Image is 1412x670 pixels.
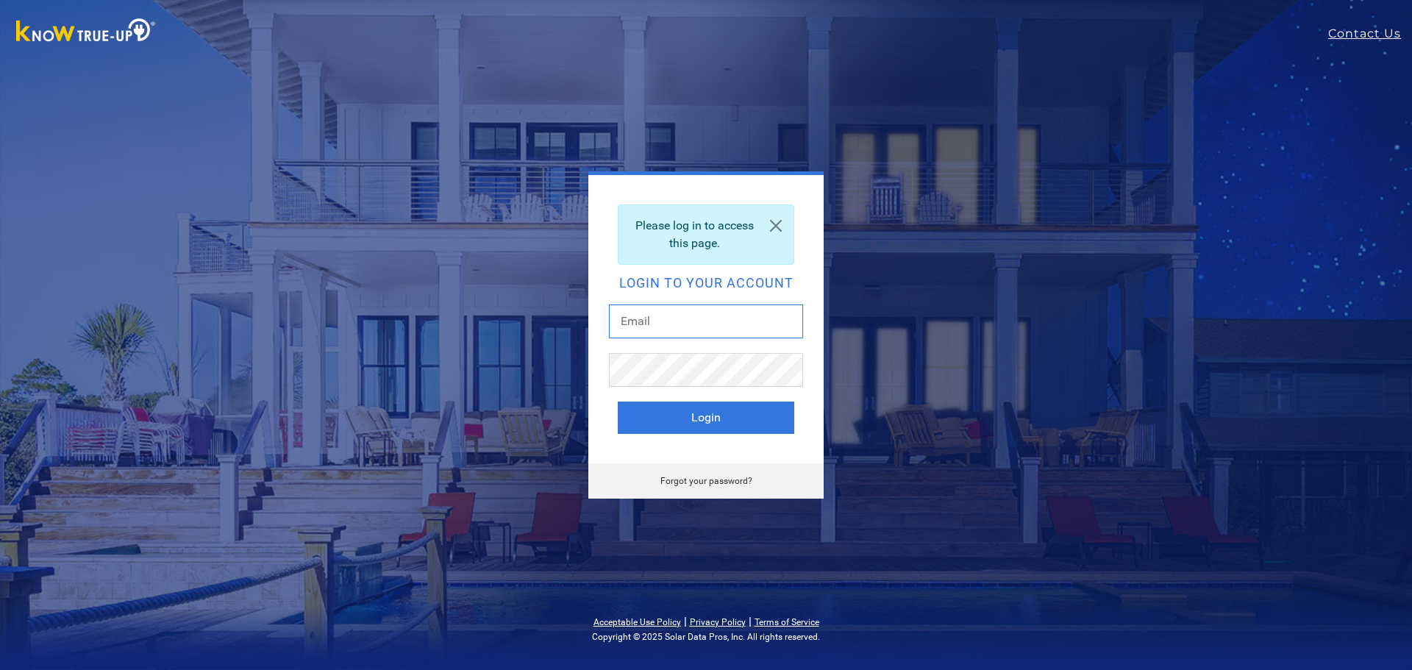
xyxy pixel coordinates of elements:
a: Acceptable Use Policy [593,617,681,627]
input: Email [609,304,803,338]
img: Know True-Up [9,15,163,49]
a: Forgot your password? [660,476,752,486]
a: Contact Us [1328,25,1412,43]
button: Login [618,402,794,434]
a: Close [758,205,794,246]
h2: Login to your account [618,277,794,290]
a: Privacy Policy [690,617,746,627]
div: Please log in to access this page. [618,204,794,265]
span: | [684,614,687,628]
span: | [749,614,752,628]
a: Terms of Service [755,617,819,627]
